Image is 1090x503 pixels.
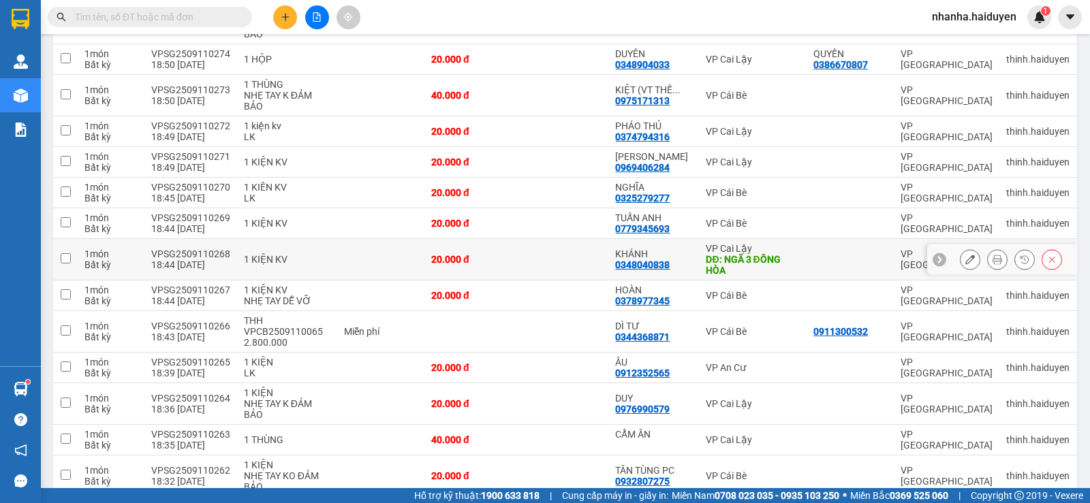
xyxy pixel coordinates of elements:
div: 1 món [84,248,138,259]
div: VPSG2509110263 [151,429,230,440]
div: 1 KIỆN KV [244,157,330,167]
div: 1 món [84,285,138,295]
span: search [57,12,66,22]
div: VP [GEOGRAPHIC_DATA] [901,321,993,342]
div: VPSG2509110268 [151,248,230,259]
div: 0348040838 [615,259,670,270]
div: VP [GEOGRAPHIC_DATA] [901,48,993,70]
div: 1 món [84,120,138,131]
div: 20.000 đ [431,398,510,409]
div: NHẸ TAY DỄ VỠ [244,295,330,306]
div: Bất kỳ [84,95,138,106]
div: 40.000 đ [431,90,510,101]
div: 18:49 [DATE] [151,131,230,142]
div: 1 THÙNG [244,434,330,445]
div: 20.000 đ [431,218,510,229]
div: 1 kiện kv [244,120,330,131]
div: Sửa đơn hàng [960,249,980,270]
div: thinh.haiduyen [1006,90,1070,101]
div: VPSG2509110264 [151,393,230,404]
img: warehouse-icon [14,54,28,69]
div: 1 KIỆN [244,387,330,398]
div: 0779345693 [615,223,670,234]
div: HOÀN [615,285,692,295]
div: 0969406284 [615,162,670,173]
div: VP [GEOGRAPHIC_DATA] [901,212,993,234]
div: 1 HỘP [244,54,330,65]
div: VPSG2509110262 [151,465,230,476]
div: VPSG2509110274 [151,48,230,59]
div: VP [GEOGRAPHIC_DATA] [901,285,993,306]
div: thinh.haiduyen [1006,362,1070,373]
div: thinh.haiduyen [1006,126,1070,137]
div: 18:43 [DATE] [151,331,230,342]
div: VP [GEOGRAPHIC_DATA] [901,248,993,270]
div: 20.000 đ [431,54,510,65]
div: VP Cái Bè [706,470,800,481]
input: Tìm tên, số ĐT hoặc mã đơn [75,10,236,25]
div: 1 KIỆN [244,459,330,470]
div: thinh.haiduyen [1006,218,1070,229]
span: 1 [1043,6,1048,16]
div: VPSG2509110273 [151,84,230,95]
div: DUYÊN [615,48,692,59]
strong: 0369 525 060 [890,490,948,501]
div: 1 món [84,212,138,223]
div: 20.000 đ [431,126,510,137]
div: 0976990579 [615,404,670,415]
img: warehouse-icon [14,382,28,396]
div: 0932807275 [615,476,670,487]
img: icon-new-feature [1033,11,1046,23]
div: VPSG2509110272 [151,120,230,131]
div: 1 KIÊN KV [244,182,330,193]
div: Bất kỳ [84,193,138,204]
div: 1 KIỆN KV [244,254,330,265]
span: Miền Nam [672,488,839,503]
div: 20.000 đ [431,290,510,301]
div: 0378977345 [615,295,670,306]
div: 1 món [84,151,138,162]
div: VP [GEOGRAPHIC_DATA] [901,429,993,451]
div: 1 món [84,48,138,59]
div: VP Cai Lậy [706,434,800,445]
div: VP Cai Lậy [706,126,800,137]
div: 20.000 đ [431,254,510,265]
div: 0344368871 [615,331,670,342]
span: plus [281,12,290,22]
div: 0386670807 [813,59,868,70]
div: VPSG2509110265 [151,357,230,368]
div: VPSG2509110269 [151,212,230,223]
div: 0912352565 [615,368,670,378]
div: 18:39 [DATE] [151,368,230,378]
span: | [959,488,961,503]
span: ... [672,84,681,95]
div: DĐ: NGÃ 3 ĐÔNG HÒA [706,254,800,276]
div: 1 món [84,393,138,404]
div: Bất kỳ [84,59,138,70]
span: aim [343,12,353,22]
span: message [14,474,27,487]
button: file-add [305,5,329,29]
div: 1 món [84,321,138,331]
button: plus [273,5,297,29]
div: 18:35 [DATE] [151,440,230,451]
div: thinh.haiduyen [1006,157,1070,167]
div: VPSG2509110267 [151,285,230,295]
div: 1 KIỆN KV [244,218,330,229]
div: 18:50 [DATE] [151,59,230,70]
div: 18:44 [DATE] [151,223,230,234]
div: TẤN LỘC [615,151,692,162]
div: 1 món [84,357,138,368]
div: VP [GEOGRAPHIC_DATA] [901,182,993,204]
div: VP Cái Bè [706,290,800,301]
div: thinh.haiduyen [1006,398,1070,409]
div: VP Cai Lậy [706,398,800,409]
div: VP [GEOGRAPHIC_DATA] [901,465,993,487]
div: QUYẾN [813,48,887,59]
div: CẨM ÂN [615,429,692,440]
sup: 1 [26,380,30,384]
div: THH VPCB2509110065 2.800.000 [244,315,330,348]
strong: 0708 023 035 - 0935 103 250 [715,490,839,501]
div: VP [GEOGRAPHIC_DATA] [901,151,993,173]
span: notification [14,444,27,457]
